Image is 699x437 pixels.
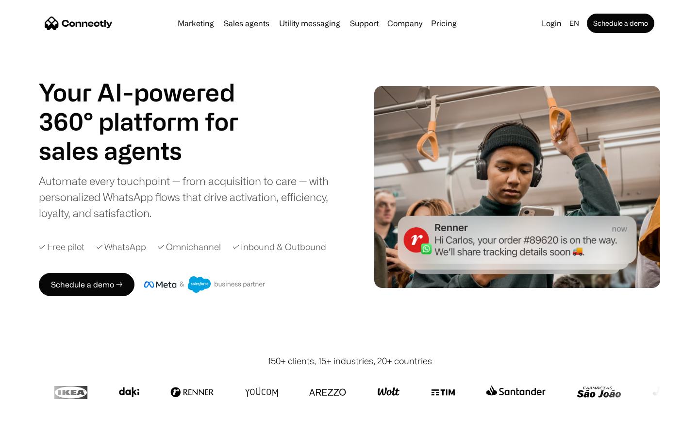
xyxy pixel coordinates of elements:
[569,17,579,30] div: en
[144,276,266,293] img: Meta and Salesforce business partner badge.
[174,19,218,27] a: Marketing
[220,19,273,27] a: Sales agents
[39,136,262,165] h1: sales agents
[158,240,221,253] div: ✓ Omnichannel
[346,19,383,27] a: Support
[96,240,146,253] div: ✓ WhatsApp
[19,420,58,434] ul: Language list
[10,419,58,434] aside: Language selected: English
[39,173,345,221] div: Automate every touchpoint — from acquisition to care — with personalized WhatsApp flows that driv...
[387,17,422,30] div: Company
[39,78,262,136] h1: Your AI-powered 360° platform for
[275,19,344,27] a: Utility messaging
[538,17,566,30] a: Login
[39,240,84,253] div: ✓ Free pilot
[587,14,654,33] a: Schedule a demo
[39,273,134,296] a: Schedule a demo →
[427,19,461,27] a: Pricing
[233,240,326,253] div: ✓ Inbound & Outbound
[267,354,432,368] div: 150+ clients, 15+ industries, 20+ countries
